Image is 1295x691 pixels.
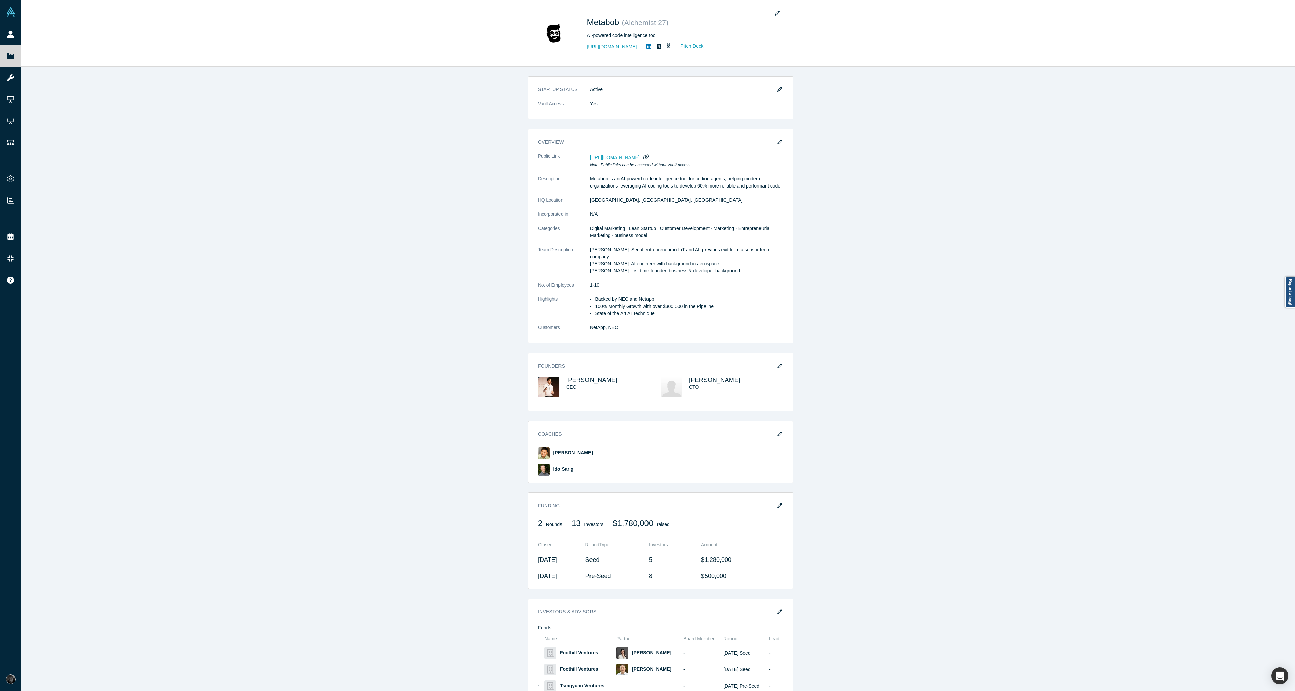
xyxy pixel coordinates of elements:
h3: Coaches [538,431,774,438]
a: [PERSON_NAME] [689,377,740,383]
div: raised [613,519,670,533]
dt: STARTUP STATUS [538,86,590,100]
dt: Highlights [538,296,590,324]
td: - [767,645,783,661]
img: Xuhui Shao [616,664,628,675]
h3: Investors & Advisors [538,608,774,615]
dd: Yes [590,100,783,107]
li: State of the Art AI Technique [595,310,783,317]
p: [PERSON_NAME]: Serial entrepreneur in IoT and AI, previous exit from a sensor tech company [PERSO... [590,246,783,275]
span: CEO [566,384,576,390]
em: Note: Public links can be accessed without Vault access. [590,163,691,167]
a: Foothill Ventures [560,650,598,655]
img: Alchemist Vault Logo [6,7,16,17]
dt: Description [538,175,590,197]
div: Rounds [538,519,562,533]
h4: Funds [538,625,783,631]
span: CTO [689,384,699,390]
td: [DATE] [538,568,585,584]
span: [URL][DOMAIN_NAME] [590,155,640,160]
span: Public Link [538,153,560,160]
dt: Vault Access [538,100,590,114]
dt: HQ Location [538,197,590,211]
div: Investors [572,519,603,533]
th: Amount [696,538,783,552]
a: [PERSON_NAME] [566,377,617,383]
a: Tsingyuan Ventures [560,683,604,688]
dt: Incorporated in [538,211,590,225]
dd: [GEOGRAPHIC_DATA], [GEOGRAPHIC_DATA], [GEOGRAPHIC_DATA] [590,197,783,204]
li: Backed by NEC and Netapp [595,296,783,303]
a: [PERSON_NAME] [632,666,671,672]
th: Round [721,633,767,645]
span: Seed [585,556,600,563]
div: AI-powered code intelligence tool [587,32,776,39]
span: Pre-Seed [585,573,611,579]
img: Sophia Yu [616,647,628,659]
span: Metabob [587,18,622,27]
td: [DATE] Seed [721,645,767,661]
dd: Active [590,86,783,93]
span: $1,780,000 [613,519,653,528]
a: Foothill Ventures [560,666,598,672]
h3: Founders [538,363,774,370]
dt: Categories [538,225,590,246]
span: Digital Marketing · Lean Startup · Customer Development · Marketing · Entrepreneurial Marketing ·... [590,226,770,238]
dt: Customers [538,324,590,338]
img: Howie Xu [538,447,550,459]
dd: NetApp, NEC [590,324,783,331]
span: Board Member [683,636,715,641]
h3: Funding [538,502,774,509]
h3: overview [538,139,774,146]
td: 8 [649,568,696,584]
th: Partner [614,633,681,645]
th: Closed [538,538,585,552]
td: 5 [649,552,696,568]
td: - [681,661,721,678]
a: [URL][DOMAIN_NAME] [587,43,637,50]
a: [PERSON_NAME] [553,450,593,455]
li: 100% Monthly Growth with over $300,000 in the Pipeline [595,303,783,310]
img: Ido Sarig [538,464,550,476]
td: $1,280,000 [696,552,783,568]
img: Metabob's Logo [530,10,578,57]
img: Foothill Ventures [544,664,556,675]
dt: Team Description [538,246,590,282]
img: Rami Chousein's Account [6,674,16,684]
td: $500,000 [696,568,783,584]
dd: 1-10 [590,282,783,289]
a: Ido Sarig [553,466,574,472]
th: Investors [649,538,696,552]
small: ( Alchemist 27 ) [622,19,668,26]
th: Name [542,633,614,645]
span: 2 [538,519,542,528]
a: Report a bug! [1285,277,1295,308]
th: Lead [767,633,783,645]
dt: No. of Employees [538,282,590,296]
span: 13 [572,519,581,528]
img: Foothill Ventures [544,647,556,659]
a: Pitch Deck [673,42,704,50]
td: [DATE] Seed [721,661,767,678]
td: - [767,661,783,678]
dd: N/A [590,211,783,218]
img: Massimiliano Genta's Profile Image [538,377,559,397]
img: Avinash Gopal's Profile Image [661,377,682,397]
p: Metabob is an AI-powerd code intelligence tool for coding agents, helping modern organizations le... [590,175,783,190]
th: Round [585,538,649,552]
span: Type [599,542,609,547]
td: - [681,645,721,661]
td: [DATE] [538,552,585,568]
a: [PERSON_NAME] [632,650,671,655]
